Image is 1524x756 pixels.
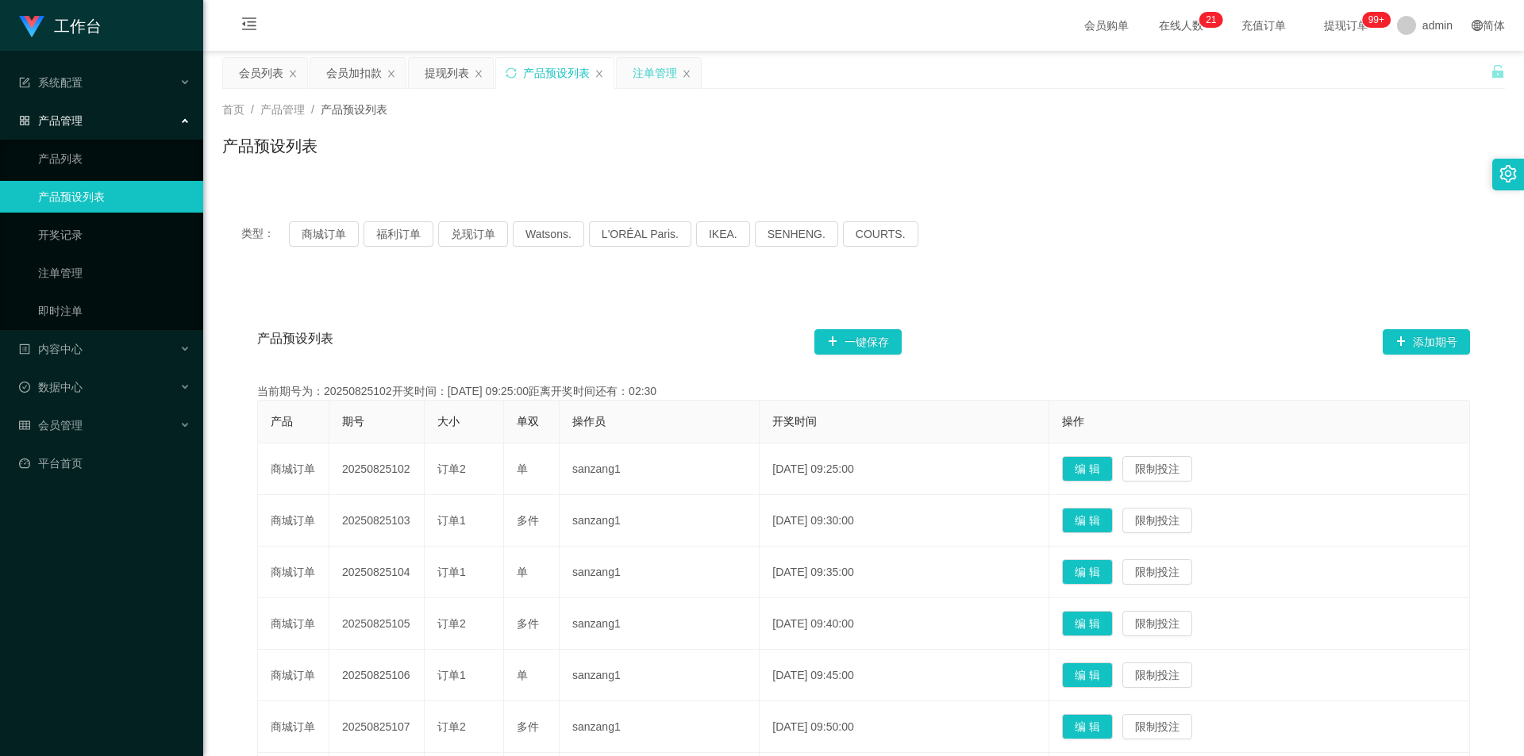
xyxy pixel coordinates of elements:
button: 限制投注 [1122,611,1192,636]
span: 操作员 [572,415,606,428]
sup: 946 [1362,12,1391,28]
td: 20250825104 [329,547,425,598]
span: 系统配置 [19,76,83,89]
td: sanzang1 [560,650,760,701]
span: 在线人数 [1151,20,1211,31]
span: 大小 [437,415,460,428]
span: 类型： [241,221,289,247]
button: 商城订单 [289,221,359,247]
span: 提现订单 [1316,20,1376,31]
span: 会员管理 [19,419,83,432]
button: IKEA. [696,221,750,247]
div: 产品预设列表 [523,58,590,88]
button: 编 辑 [1062,508,1113,533]
span: 首页 [222,103,244,116]
td: 商城订单 [258,443,329,495]
span: 期号 [342,415,364,428]
i: 图标: close [474,69,483,79]
button: 编 辑 [1062,714,1113,739]
span: 产品 [271,415,293,428]
i: 图标: close [682,69,691,79]
p: 2 [1206,12,1211,28]
td: 20250825107 [329,701,425,753]
button: COURTS. [843,221,918,247]
span: 产品管理 [260,103,305,116]
td: 商城订单 [258,650,329,701]
span: 单 [517,566,528,578]
span: / [251,103,254,116]
i: 图标: table [19,420,30,431]
span: 产品预设列表 [257,329,333,355]
i: 图标: unlock [1491,64,1505,79]
a: 注单管理 [38,257,190,289]
span: 订单2 [437,720,466,733]
span: / [311,103,314,116]
td: 20250825105 [329,598,425,650]
span: 多件 [517,617,539,630]
span: 内容中心 [19,343,83,355]
td: 商城订单 [258,701,329,753]
td: 商城订单 [258,547,329,598]
a: 产品预设列表 [38,181,190,213]
a: 图标: dashboard平台首页 [19,447,190,479]
a: 开奖记录 [38,219,190,251]
button: 图标: plus一键保存 [814,329,902,355]
span: 多件 [517,720,539,733]
td: sanzang1 [560,598,760,650]
td: 20250825102 [329,443,425,495]
span: 单双 [517,415,539,428]
button: 图标: plus添加期号 [1383,329,1470,355]
div: 提现列表 [425,58,469,88]
h1: 工作台 [54,1,102,52]
button: SENHENG. [755,221,838,247]
i: 图标: check-circle-o [19,382,30,393]
td: [DATE] 09:30:00 [760,495,1049,547]
div: 注单管理 [633,58,677,88]
a: 工作台 [19,19,102,32]
td: 商城订单 [258,598,329,650]
i: 图标: global [1472,20,1483,31]
button: 限制投注 [1122,559,1192,585]
span: 开奖时间 [772,415,817,428]
div: 当前期号为：20250825102开奖时间：[DATE] 09:25:00距离开奖时间还有：02:30 [257,383,1470,400]
td: [DATE] 09:45:00 [760,650,1049,701]
td: sanzang1 [560,495,760,547]
i: 图标: menu-fold [222,1,276,52]
td: [DATE] 09:50:00 [760,701,1049,753]
button: 兑现订单 [438,221,508,247]
td: [DATE] 09:35:00 [760,547,1049,598]
i: 图标: setting [1499,165,1517,182]
button: 编 辑 [1062,559,1113,585]
span: 产品管理 [19,114,83,127]
i: 图标: close [288,69,298,79]
span: 数据中心 [19,381,83,393]
td: sanzang1 [560,443,760,495]
i: 图标: appstore-o [19,115,30,126]
td: 商城订单 [258,495,329,547]
button: 限制投注 [1122,662,1192,688]
i: 图标: close [387,69,396,79]
td: sanzang1 [560,547,760,598]
h1: 产品预设列表 [222,134,317,158]
p: 1 [1211,12,1217,28]
td: 20250825103 [329,495,425,547]
i: 图标: sync [506,67,517,79]
sup: 21 [1199,12,1222,28]
i: 图标: profile [19,343,30,355]
span: 充值订单 [1233,20,1294,31]
span: 订单2 [437,617,466,630]
i: 图标: form [19,77,30,88]
td: sanzang1 [560,701,760,753]
a: 即时注单 [38,295,190,327]
span: 订单1 [437,514,466,527]
button: 编 辑 [1062,662,1113,688]
button: 福利订单 [364,221,433,247]
button: 编 辑 [1062,611,1113,636]
img: logo.9652507e.png [19,16,44,38]
span: 单 [517,462,528,475]
button: 限制投注 [1122,456,1192,482]
span: 单 [517,669,528,681]
div: 会员列表 [239,58,283,88]
span: 订单1 [437,669,466,681]
div: 会员加扣款 [326,58,382,88]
